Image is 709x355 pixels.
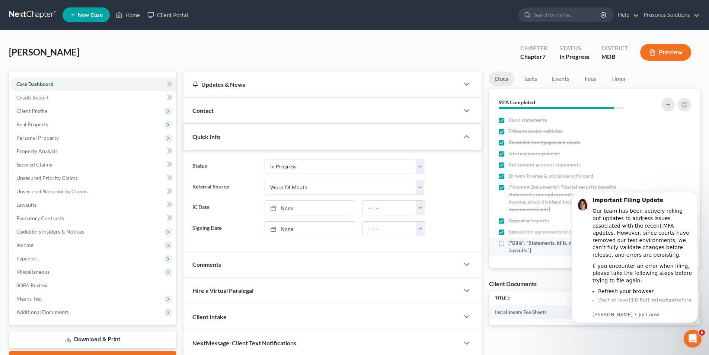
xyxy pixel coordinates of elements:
[499,99,535,105] strong: 92% Completed
[16,215,64,221] span: Executory Contracts
[508,239,641,254] span: ["Bills", "Statements, bills, notices, collection letters, lawsuits"]
[517,72,543,86] a: Tasks
[489,280,537,288] div: Client Documents
[533,8,601,22] input: Search by name...
[10,279,176,292] a: SOFA Review
[605,72,632,86] a: Timer
[495,295,511,301] a: Titleunfold_more
[16,295,42,302] span: Means Test
[508,116,547,124] span: Bank statements
[508,161,581,168] span: Retirement account statements
[508,172,593,180] span: Drivers license & social security card
[192,287,253,294] span: Hire a Virtual Paralegal
[16,309,69,315] span: Additional Documents
[614,8,639,22] a: Help
[507,296,511,301] i: unfold_more
[560,183,709,351] iframe: Intercom notifications message
[508,127,562,135] span: Titles to motor vehicles
[699,330,705,336] span: 6
[265,222,355,236] a: None
[520,44,547,53] div: Chapter
[16,108,47,114] span: Client Profile
[16,148,58,154] span: Property Analysis
[189,159,261,174] label: Status
[192,313,227,320] span: Client Intake
[640,44,691,61] button: Preview
[546,72,575,86] a: Events
[9,331,176,348] a: Download & Print
[192,133,220,140] span: Quick Info
[144,8,192,22] a: Client Portal
[189,180,261,195] label: Referral Source
[16,202,36,208] span: Lawsuits
[192,339,296,346] span: NextMessage: Client Text Notifications
[16,134,59,141] span: Personal Property
[489,305,595,319] td: Installments Fee Sheets
[16,188,87,194] span: Unsecured Nonpriority Claims
[640,8,700,22] a: Prosonus Solutions
[16,228,84,235] span: Codebtors Insiders & Notices
[192,107,214,114] span: Contact
[508,217,549,224] span: Appraisal reports
[16,161,52,168] span: Secured Claims
[684,330,702,348] iframe: Intercom live chat
[10,91,176,104] a: Credit Report
[10,158,176,171] a: Secured Claims
[578,72,602,86] a: Fees
[601,53,628,61] div: MDB
[16,282,47,288] span: SOFA Review
[16,242,33,248] span: Income
[508,228,614,235] span: Separation agreements or decrees of divorces
[508,150,560,157] span: Life insurance policies
[10,171,176,185] a: Unsecured Priority Claims
[16,269,49,275] span: Miscellaneous
[192,261,221,268] span: Comments
[10,198,176,212] a: Lawsuits
[601,44,628,53] div: District
[189,200,261,215] label: IC Date
[10,185,176,198] a: Unsecured Nonpriority Claims
[112,8,144,22] a: Home
[542,53,546,60] span: 7
[189,221,261,236] label: Signing Date
[10,77,176,91] a: Case Dashboard
[16,121,48,127] span: Real Property
[192,80,450,88] div: Updates & News
[10,145,176,158] a: Property Analysis
[78,12,103,18] span: New Case
[508,183,641,213] span: ["Income Documents", "Social security benefits statements, unemployment statements, records of re...
[265,201,355,215] a: None
[559,53,590,61] div: In Progress
[363,201,416,215] input: -- : --
[559,44,590,53] div: Status
[16,81,54,87] span: Case Dashboard
[520,53,547,61] div: Chapter
[16,255,38,262] span: Expenses
[16,94,48,101] span: Credit Report
[9,47,79,57] span: [PERSON_NAME]
[16,175,78,181] span: Unsecured Priority Claims
[363,222,416,236] input: -- : --
[508,139,580,146] span: Recorded mortgages and deeds
[10,212,176,225] a: Executory Contracts
[489,72,514,86] a: Docs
